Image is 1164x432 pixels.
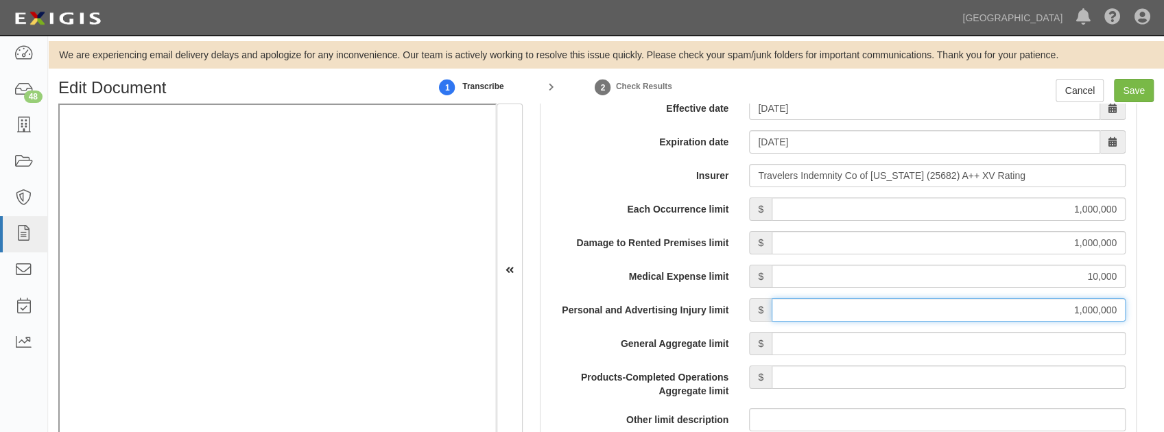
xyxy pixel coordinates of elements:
label: Damage to Rented Premises limit [541,231,739,250]
i: Help Center - Complianz [1104,10,1121,26]
small: Check Results [616,82,672,91]
span: $ [749,332,772,355]
strong: 1 [437,80,458,96]
label: Products-Completed Operations Aggregate limit [541,365,739,398]
span: $ [749,365,772,389]
input: MM/DD/YYYY [749,130,1100,154]
label: Personal and Advertising Injury limit [541,298,739,317]
div: We are experiencing email delivery delays and apologize for any inconvenience. Our team is active... [48,48,1164,62]
span: $ [749,265,772,288]
input: MM/DD/YYYY [749,97,1100,120]
h1: Edit Document [58,79,409,97]
a: [GEOGRAPHIC_DATA] [955,4,1069,32]
input: Search by Insurer name or NAIC number [749,164,1126,187]
input: Save [1114,79,1154,102]
label: Medical Expense limit [541,265,739,283]
label: Each Occurrence limit [541,197,739,216]
span: $ [749,197,772,221]
span: $ [749,231,772,254]
a: Cancel [1056,79,1104,102]
small: Transcribe [462,82,503,91]
label: Other limit description [541,408,739,427]
label: Effective date [541,97,739,115]
span: $ [749,298,772,322]
img: logo-5460c22ac91f19d4615b14bd174203de0afe785f0fc80cf4dbbc73dc1793850b.png [10,6,105,31]
div: 48 [24,91,43,103]
label: Insurer [541,164,739,182]
label: Expiration date [541,130,739,149]
a: Check Results [593,72,613,101]
a: 1 [437,72,458,101]
strong: 2 [593,80,613,96]
label: General Aggregate limit [541,332,739,350]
